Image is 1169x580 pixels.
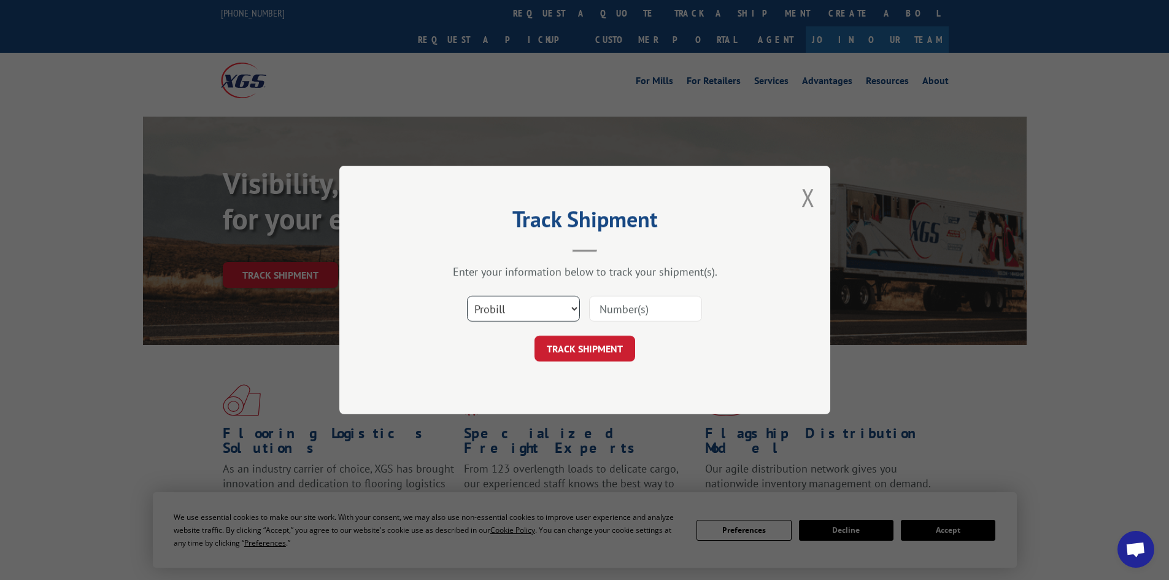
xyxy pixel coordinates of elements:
button: Close modal [801,181,815,214]
h2: Track Shipment [401,211,769,234]
div: Open chat [1117,531,1154,568]
button: TRACK SHIPMENT [534,336,635,362]
div: Enter your information below to track your shipment(s). [401,265,769,279]
input: Number(s) [589,296,702,322]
